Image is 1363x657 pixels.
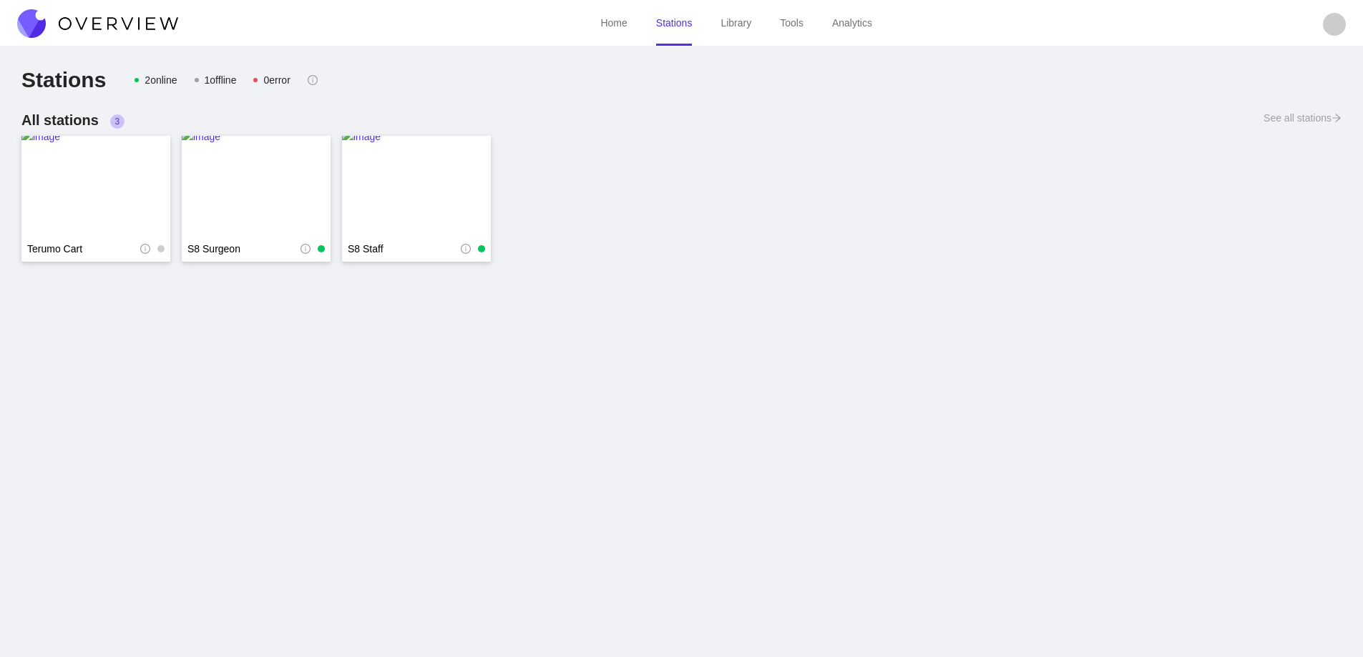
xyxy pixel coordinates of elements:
[110,114,124,129] sup: 3
[140,244,150,254] span: info-circle
[342,129,491,243] img: image
[21,136,170,236] a: image
[205,72,237,88] div: 1 offline
[17,9,178,38] img: Overview
[114,117,119,127] span: 3
[21,129,170,243] img: image
[187,242,301,256] a: S8 Surgeon
[832,17,872,29] a: Analytics
[263,72,290,88] div: 0 error
[342,136,491,236] a: image
[1264,110,1342,136] a: See all stationsarrow-right
[182,129,331,243] img: image
[720,17,751,29] a: Library
[348,242,461,256] a: S8 Staff
[182,136,331,236] a: image
[600,17,627,29] a: Home
[21,67,106,93] h2: Stations
[145,72,177,88] div: 2 online
[301,244,311,254] span: info-circle
[1332,113,1342,123] span: arrow-right
[308,75,318,85] span: info-circle
[21,110,124,130] h3: All stations
[780,17,803,29] a: Tools
[461,244,471,254] span: info-circle
[656,17,693,29] a: Stations
[27,242,140,256] a: Terumo Cart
